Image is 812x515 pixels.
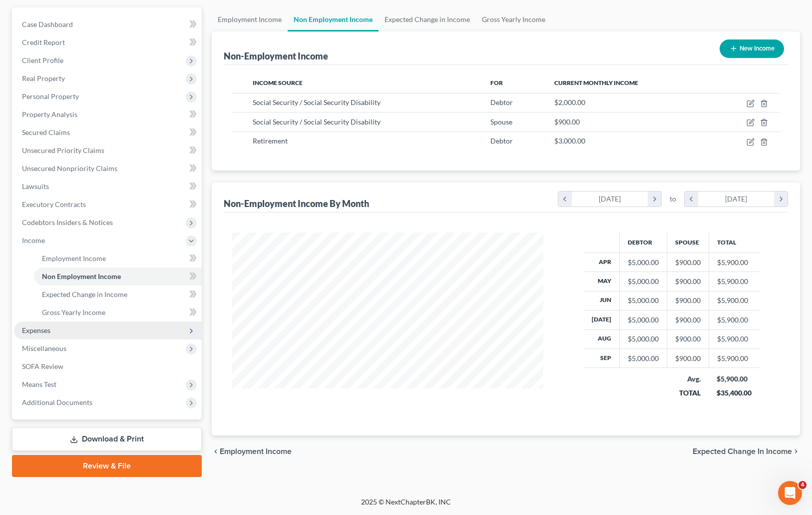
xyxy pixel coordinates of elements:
[778,481,802,505] iframe: Intercom live chat
[22,182,49,190] span: Lawsuits
[799,481,807,489] span: 4
[628,276,659,286] div: $5,000.00
[14,33,202,51] a: Credit Report
[584,349,620,368] th: Sep
[22,326,50,334] span: Expenses
[14,105,202,123] a: Property Analysis
[675,295,701,305] div: $900.00
[14,15,202,33] a: Case Dashboard
[212,447,292,455] button: chevron_left Employment Income
[224,197,369,209] div: Non-Employment Income By Month
[22,236,45,244] span: Income
[14,159,202,177] a: Unsecured Nonpriority Claims
[22,164,117,172] span: Unsecured Nonpriority Claims
[693,447,792,455] span: Expected Change in Income
[554,136,585,145] span: $3,000.00
[717,374,752,384] div: $5,900.00
[14,357,202,375] a: SOFA Review
[22,200,86,208] span: Executory Contracts
[693,447,800,455] button: Expected Change in Income chevron_right
[698,191,775,206] div: [DATE]
[670,194,676,204] span: to
[584,291,620,310] th: Jun
[22,146,104,154] span: Unsecured Priority Claims
[42,290,127,298] span: Expected Change in Income
[675,353,701,363] div: $900.00
[792,447,800,455] i: chevron_right
[554,98,585,106] span: $2,000.00
[12,455,202,477] a: Review & File
[14,123,202,141] a: Secured Claims
[774,191,788,206] i: chevron_right
[34,249,202,267] a: Employment Income
[628,315,659,325] div: $5,000.00
[554,117,580,126] span: $900.00
[628,334,659,344] div: $5,000.00
[675,315,701,325] div: $900.00
[22,362,63,370] span: SOFA Review
[34,267,202,285] a: Non Employment Income
[584,310,620,329] th: [DATE]
[490,117,512,126] span: Spouse
[212,447,220,455] i: chevron_left
[709,310,760,329] td: $5,900.00
[121,497,691,515] div: 2025 © NextChapterBK, INC
[490,79,503,86] span: For
[22,20,73,28] span: Case Dashboard
[34,285,202,303] a: Expected Change in Income
[709,272,760,291] td: $5,900.00
[42,308,105,316] span: Gross Yearly Income
[14,177,202,195] a: Lawsuits
[22,380,56,388] span: Means Test
[220,447,292,455] span: Employment Income
[22,344,66,352] span: Miscellaneous
[584,252,620,271] th: Apr
[675,388,701,398] div: TOTAL
[253,98,381,106] span: Social Security / Social Security Disability
[619,232,667,252] th: Debtor
[14,141,202,159] a: Unsecured Priority Claims
[22,218,113,226] span: Codebtors Insiders & Notices
[572,191,648,206] div: [DATE]
[675,276,701,286] div: $900.00
[628,353,659,363] div: $5,000.00
[558,191,572,206] i: chevron_left
[675,257,701,267] div: $900.00
[224,50,328,62] div: Non-Employment Income
[22,110,77,118] span: Property Analysis
[212,7,288,31] a: Employment Income
[628,295,659,305] div: $5,000.00
[22,56,63,64] span: Client Profile
[22,128,70,136] span: Secured Claims
[34,303,202,321] a: Gross Yearly Income
[628,257,659,267] div: $5,000.00
[675,334,701,344] div: $900.00
[709,349,760,368] td: $5,900.00
[42,272,121,280] span: Non Employment Income
[42,254,106,262] span: Employment Income
[675,374,701,384] div: Avg.
[709,329,760,348] td: $5,900.00
[685,191,698,206] i: chevron_left
[379,7,476,31] a: Expected Change in Income
[554,79,638,86] span: Current Monthly Income
[709,232,760,252] th: Total
[22,92,79,100] span: Personal Property
[12,427,202,451] a: Download & Print
[476,7,551,31] a: Gross Yearly Income
[253,136,288,145] span: Retirement
[584,329,620,348] th: Aug
[490,98,513,106] span: Debtor
[667,232,709,252] th: Spouse
[288,7,379,31] a: Non Employment Income
[648,191,661,206] i: chevron_right
[709,252,760,271] td: $5,900.00
[490,136,513,145] span: Debtor
[14,195,202,213] a: Executory Contracts
[584,272,620,291] th: May
[22,398,92,406] span: Additional Documents
[22,38,65,46] span: Credit Report
[709,291,760,310] td: $5,900.00
[253,79,303,86] span: Income Source
[720,39,784,58] button: New Income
